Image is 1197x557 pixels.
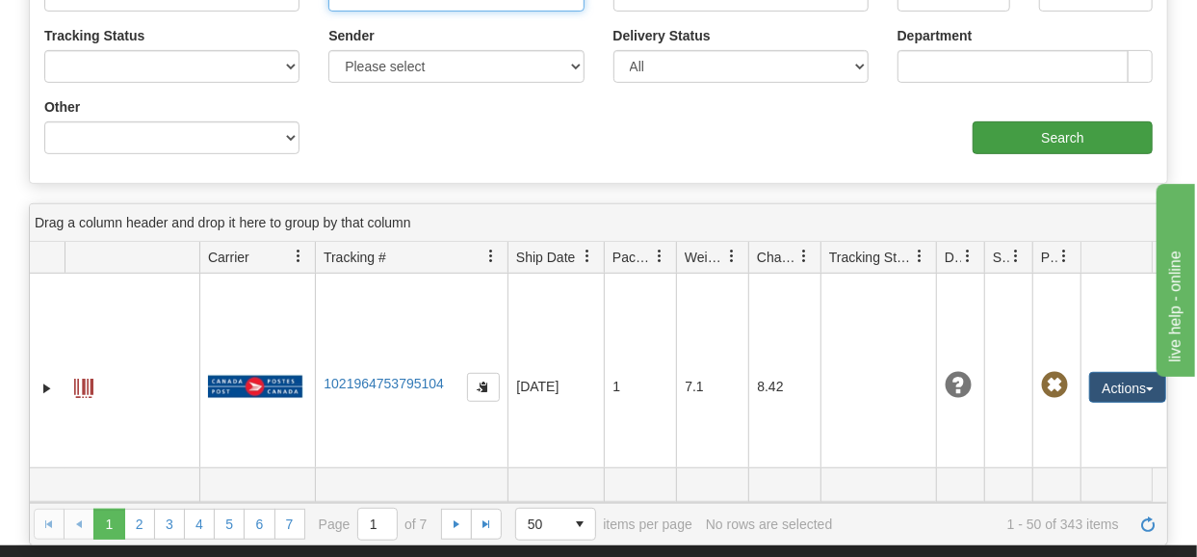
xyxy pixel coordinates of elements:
[319,508,428,541] span: Page of 7
[208,375,302,399] img: 20 - Canada Post
[604,274,676,500] td: 1
[788,240,820,273] a: Charge filter column settings
[643,240,676,273] a: Packages filter column settings
[1132,509,1163,540] a: Refresh
[951,240,984,273] a: Delivery Status filter column settings
[467,373,500,402] button: Copy to clipboard
[613,26,711,45] label: Delivery Status
[44,26,144,45] label: Tracking Status
[973,121,1153,154] input: Search
[441,509,472,540] a: Go to the next page
[244,509,274,540] a: 6
[324,248,386,267] span: Tracking #
[30,204,1167,242] div: grid grouping header
[748,274,820,500] td: 8.42
[898,26,973,45] label: Department
[93,509,124,540] span: Page 1
[716,240,748,273] a: Weight filter column settings
[945,248,961,267] span: Delivery Status
[358,509,397,540] input: Page 1
[1153,180,1195,377] iframe: chat widget
[1089,372,1166,403] button: Actions
[612,248,653,267] span: Packages
[706,517,833,532] div: No rows are selected
[993,248,1009,267] span: Shipment Issues
[214,509,245,540] a: 5
[124,509,155,540] a: 2
[846,517,1118,532] span: 1 - 50 of 343 items
[1048,240,1080,273] a: Pickup Status filter column settings
[324,376,444,391] a: 1021964753795104
[328,26,374,45] label: Sender
[74,370,93,401] a: Label
[44,97,80,117] label: Other
[945,372,972,399] span: Unknown
[757,248,797,267] span: Charge
[475,240,507,273] a: Tracking # filter column settings
[1000,240,1032,273] a: Shipment Issues filter column settings
[515,508,692,541] span: items per page
[903,240,936,273] a: Tracking Status filter column settings
[282,240,315,273] a: Carrier filter column settings
[1041,372,1068,399] span: Pickup Not Assigned
[829,248,913,267] span: Tracking Status
[274,509,305,540] a: 7
[154,509,185,540] a: 3
[564,509,595,540] span: select
[507,274,604,500] td: [DATE]
[685,248,725,267] span: Weight
[14,12,178,35] div: live help - online
[184,509,215,540] a: 4
[1041,248,1057,267] span: Pickup Status
[516,248,575,267] span: Ship Date
[471,509,502,540] a: Go to the last page
[528,515,553,534] span: 50
[515,508,596,541] span: Page sizes drop down
[208,248,249,267] span: Carrier
[38,379,57,398] a: Expand
[571,240,604,273] a: Ship Date filter column settings
[676,274,748,500] td: 7.1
